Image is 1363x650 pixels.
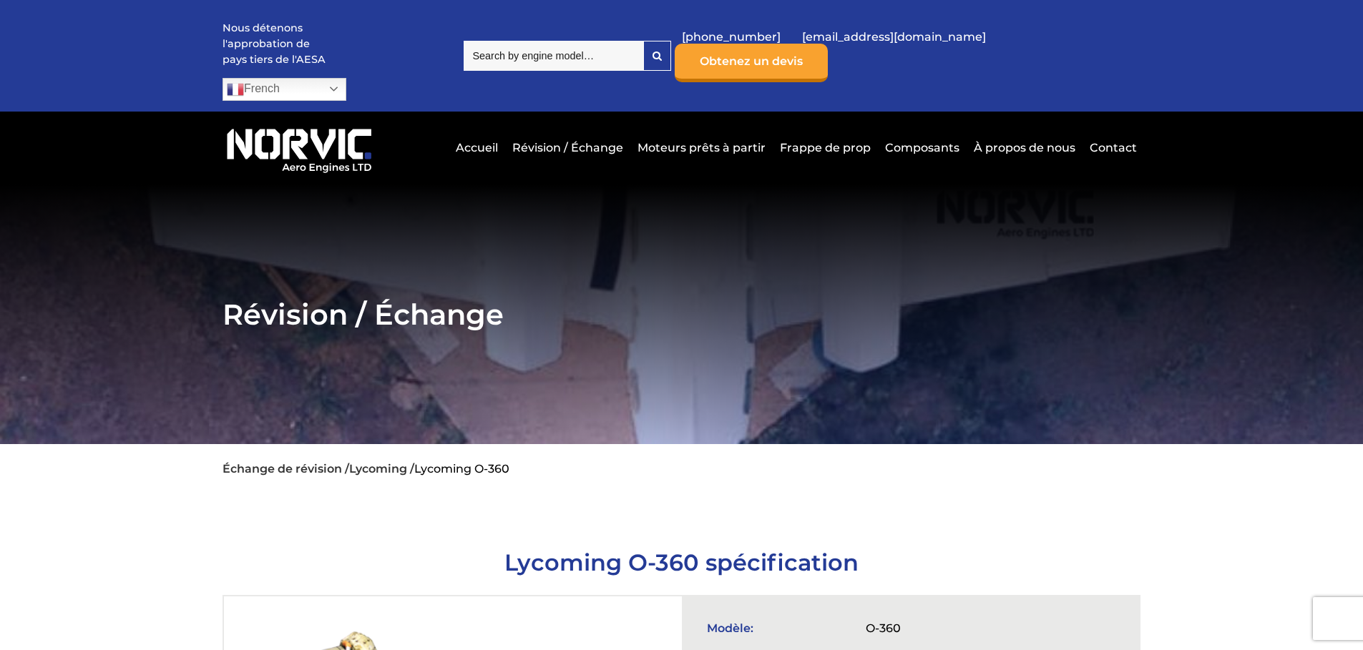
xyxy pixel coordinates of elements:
[464,41,643,71] input: Search by engine model…
[227,81,244,98] img: fr
[223,548,1140,576] h1: Lycoming O-360 spécification
[452,130,502,165] a: Accueil
[223,21,330,67] p: Nous détenons l'approbation de pays tiers de l'AESA
[1086,130,1137,165] a: Contact
[970,130,1079,165] a: À propos de nous
[776,130,874,165] a: Frappe de prop
[700,614,859,642] td: Modèle:
[223,462,349,476] a: Échange de révision /
[675,19,788,54] a: [PHONE_NUMBER]
[414,462,509,476] li: Lycoming O-360
[223,78,346,101] a: French
[223,122,376,174] img: Logo de Norvic Aero Engines
[509,130,627,165] a: Révision / Échange
[859,614,1050,642] td: O-360
[675,44,828,82] a: Obtenez un devis
[881,130,963,165] a: Composants
[223,297,1140,332] h2: Révision / Échange
[349,462,414,476] a: Lycoming /
[634,130,769,165] a: Moteurs prêts à partir
[795,19,993,54] a: [EMAIL_ADDRESS][DOMAIN_NAME]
